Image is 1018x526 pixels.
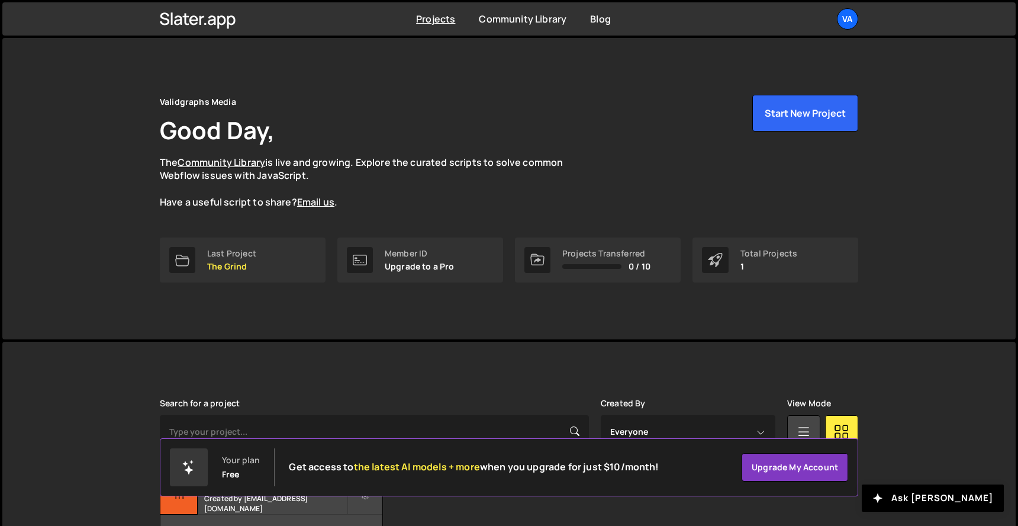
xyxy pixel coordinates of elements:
[222,456,260,465] div: Your plan
[160,238,326,283] a: Last Project The Grind
[385,249,455,258] div: Member ID
[479,12,566,25] a: Community Library
[862,485,1004,512] button: Ask [PERSON_NAME]
[160,399,240,408] label: Search for a project
[837,8,858,30] a: Va
[289,461,659,473] h2: Get access to when you upgrade for just $10/month!
[178,156,265,169] a: Community Library
[160,95,236,109] div: Validgraphs Media
[222,470,240,479] div: Free
[160,114,275,146] h1: Good Day,
[354,460,480,473] span: the latest AI models + more
[740,262,797,271] p: 1
[629,262,650,271] span: 0 / 10
[204,493,347,514] small: Created by [EMAIL_ADDRESS][DOMAIN_NAME]
[297,195,334,209] a: Email us
[160,415,589,448] input: Type your project...
[752,95,858,131] button: Start New Project
[562,249,650,258] div: Projects Transferred
[590,12,611,25] a: Blog
[385,262,455,271] p: Upgrade to a Pro
[601,399,646,408] label: Created By
[742,453,848,482] a: Upgrade my account
[207,249,256,258] div: Last Project
[740,249,797,258] div: Total Projects
[160,156,586,209] p: The is live and growing. Explore the curated scripts to solve common Webflow issues with JavaScri...
[207,262,256,271] p: The Grind
[787,399,831,408] label: View Mode
[416,12,455,25] a: Projects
